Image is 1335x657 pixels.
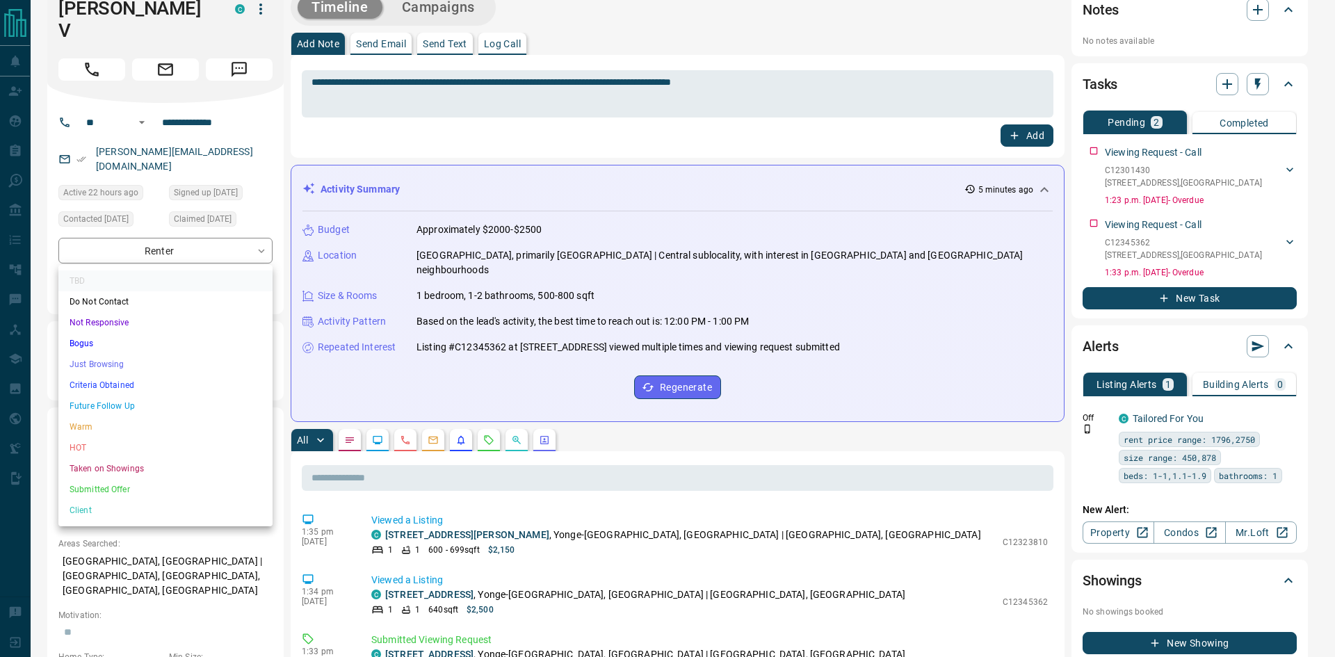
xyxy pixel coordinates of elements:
[58,396,273,416] li: Future Follow Up
[58,458,273,479] li: Taken on Showings
[58,416,273,437] li: Warm
[58,312,273,333] li: Not Responsive
[58,333,273,354] li: Bogus
[58,500,273,521] li: Client
[58,375,273,396] li: Criteria Obtained
[58,437,273,458] li: HOT
[58,354,273,375] li: Just Browsing
[58,291,273,312] li: Do Not Contact
[58,479,273,500] li: Submitted Offer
